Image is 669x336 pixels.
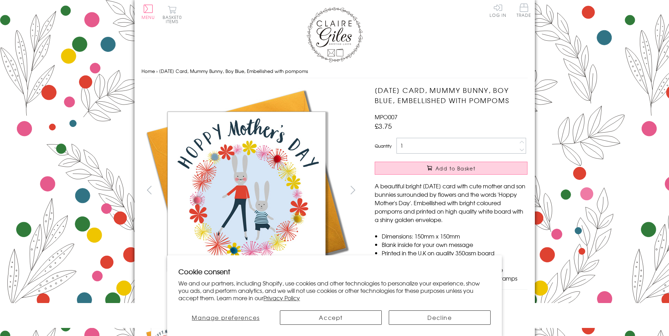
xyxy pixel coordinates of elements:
span: Trade [517,4,531,17]
h2: Cookie consent [178,267,491,276]
a: Log In [490,4,506,17]
button: Accept [280,310,382,325]
button: Decline [389,310,491,325]
p: A beautiful bright [DATE] card with cute mother and son bunnies surrounded by flowers and the wor... [375,182,527,224]
a: Home [142,68,155,74]
img: Claire Giles Greetings Cards [307,7,363,62]
p: We and our partners, including Shopify, use cookies and other technologies to personalize your ex... [178,280,491,301]
button: Menu [142,5,155,19]
li: Printed in the U.K on quality 350gsm board [382,249,527,257]
img: Mother's Day Card, Mummy Bunny, Boy Blue, Embellished with pompoms [141,85,352,296]
button: Add to Basket [375,162,527,175]
a: Privacy Policy [263,294,300,302]
a: Trade [517,4,531,19]
li: Dimensions: 150mm x 150mm [382,232,527,240]
span: MPO007 [375,113,398,121]
button: Manage preferences [178,310,273,325]
span: Add to Basket [435,165,475,172]
h1: [DATE] Card, Mummy Bunny, Boy Blue, Embellished with pompoms [375,85,527,106]
span: £3.75 [375,121,392,131]
button: prev [142,182,157,198]
img: Mother's Day Card, Mummy Bunny, Boy Blue, Embellished with pompoms [361,85,571,296]
span: 0 items [166,14,182,25]
nav: breadcrumbs [142,64,528,79]
span: [DATE] Card, Mummy Bunny, Boy Blue, Embellished with pompoms [159,68,308,74]
li: Blank inside for your own message [382,240,527,249]
button: next [345,182,361,198]
span: › [156,68,158,74]
span: Manage preferences [192,313,260,322]
label: Quantity [375,143,392,149]
span: Menu [142,14,155,20]
button: Basket0 items [163,6,182,23]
